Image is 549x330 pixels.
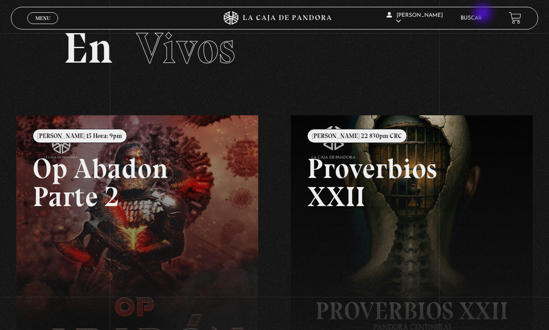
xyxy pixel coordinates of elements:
span: [PERSON_NAME] [387,13,443,24]
span: Cerrar [32,23,54,29]
a: View your shopping cart [509,12,521,24]
span: Vivos [136,22,235,74]
a: Buscar [461,15,482,21]
h2: En [64,27,485,70]
span: Menu [35,15,50,21]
